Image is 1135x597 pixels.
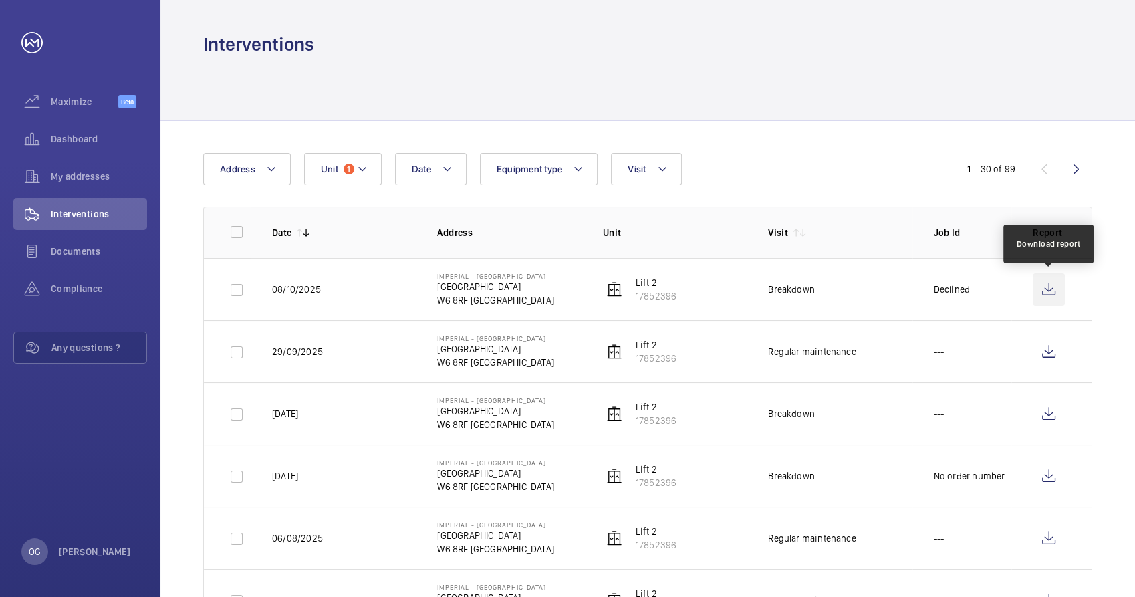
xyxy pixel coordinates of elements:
button: Visit [611,153,681,185]
p: [GEOGRAPHIC_DATA] [437,467,553,480]
span: Visit [628,164,646,174]
p: [GEOGRAPHIC_DATA] [437,342,553,356]
p: Lift 2 [636,276,676,289]
p: --- [934,345,944,358]
div: Breakdown [768,407,815,421]
p: Imperial - [GEOGRAPHIC_DATA] [437,459,553,467]
p: W6 8RF [GEOGRAPHIC_DATA] [437,418,553,431]
p: Imperial - [GEOGRAPHIC_DATA] [437,521,553,529]
p: 17852396 [636,289,676,303]
p: Declined [934,283,970,296]
span: My addresses [51,170,147,183]
p: W6 8RF [GEOGRAPHIC_DATA] [437,480,553,493]
p: Date [272,226,291,239]
img: elevator.svg [606,468,622,484]
img: elevator.svg [606,281,622,297]
p: [GEOGRAPHIC_DATA] [437,280,553,293]
p: [PERSON_NAME] [59,545,131,558]
p: --- [934,531,944,545]
span: Dashboard [51,132,147,146]
button: Address [203,153,291,185]
img: elevator.svg [606,406,622,422]
p: Lift 2 [636,400,676,414]
p: Address [437,226,581,239]
p: Visit [768,226,788,239]
p: 17852396 [636,476,676,489]
button: Equipment type [480,153,598,185]
div: Breakdown [768,283,815,296]
p: 06/08/2025 [272,531,323,545]
p: No order number [934,469,1005,483]
p: Unit [603,226,747,239]
span: Maximize [51,95,118,108]
span: Beta [118,95,136,108]
div: Regular maintenance [768,531,856,545]
button: Unit1 [304,153,382,185]
p: [DATE] [272,407,298,421]
span: Date [412,164,431,174]
p: 29/09/2025 [272,345,323,358]
p: Lift 2 [636,463,676,476]
p: Imperial - [GEOGRAPHIC_DATA] [437,334,553,342]
img: elevator.svg [606,344,622,360]
h1: Interventions [203,32,314,57]
span: Unit [321,164,338,174]
p: [GEOGRAPHIC_DATA] [437,529,553,542]
p: OG [29,545,41,558]
span: 1 [344,164,354,174]
p: [GEOGRAPHIC_DATA] [437,404,553,418]
p: Imperial - [GEOGRAPHIC_DATA] [437,583,553,591]
div: Regular maintenance [768,345,856,358]
div: Download report [1017,238,1081,250]
p: W6 8RF [GEOGRAPHIC_DATA] [437,293,553,307]
p: 08/10/2025 [272,283,321,296]
p: Lift 2 [636,338,676,352]
span: Interventions [51,207,147,221]
div: 1 – 30 of 99 [967,162,1015,176]
p: 17852396 [636,414,676,427]
p: --- [934,407,944,421]
span: Address [220,164,255,174]
span: Compliance [51,282,147,295]
p: Imperial - [GEOGRAPHIC_DATA] [437,272,553,280]
p: Lift 2 [636,525,676,538]
div: Breakdown [768,469,815,483]
p: Imperial - [GEOGRAPHIC_DATA] [437,396,553,404]
p: 17852396 [636,352,676,365]
span: Equipment type [497,164,563,174]
span: Documents [51,245,147,258]
img: elevator.svg [606,530,622,546]
p: [DATE] [272,469,298,483]
p: Job Id [934,226,1011,239]
button: Date [395,153,467,185]
p: W6 8RF [GEOGRAPHIC_DATA] [437,542,553,556]
p: 17852396 [636,538,676,552]
p: W6 8RF [GEOGRAPHIC_DATA] [437,356,553,369]
span: Any questions ? [51,341,146,354]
